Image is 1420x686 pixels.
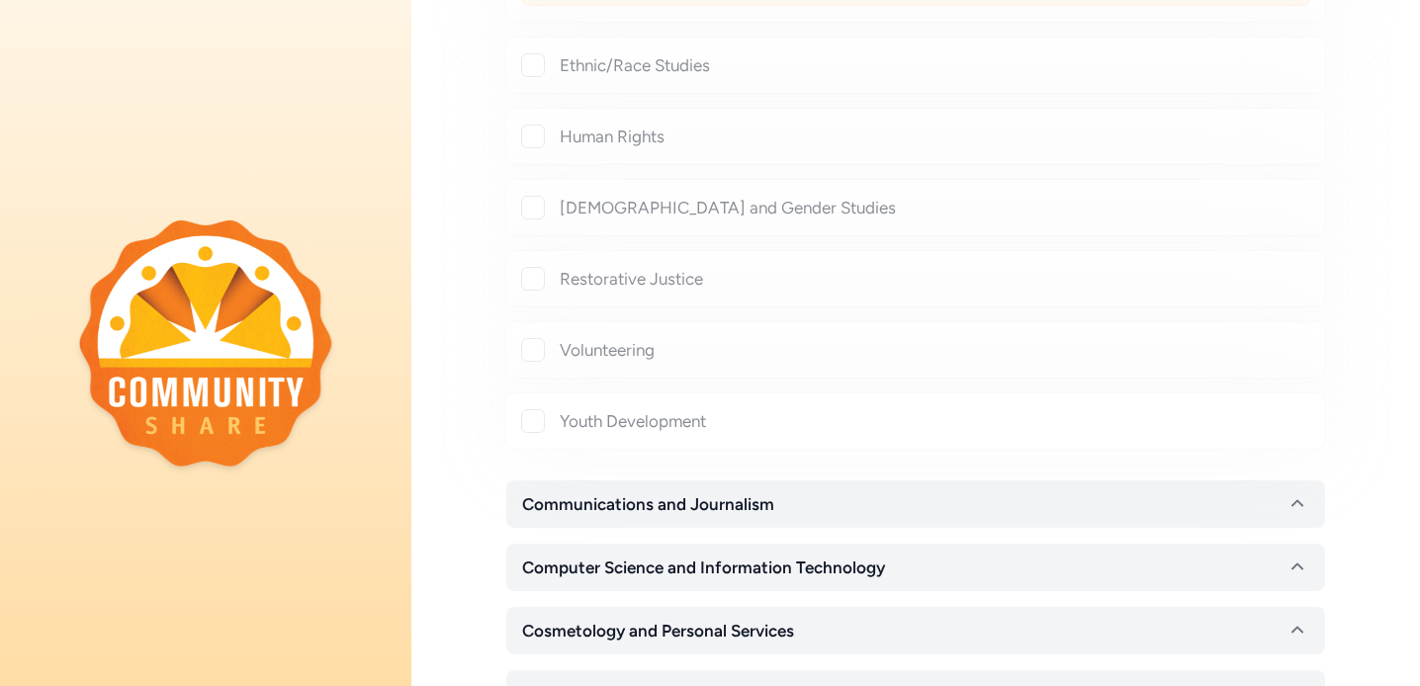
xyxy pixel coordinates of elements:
[506,544,1325,591] button: Computer Science and Information Technology
[79,219,332,467] img: logo
[506,480,1325,528] button: Communications and Journalism
[522,492,774,516] span: Communications and Journalism
[522,556,885,579] span: Computer Science and Information Technology
[506,607,1325,654] button: Cosmetology and Personal Services
[522,619,794,643] span: Cosmetology and Personal Services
